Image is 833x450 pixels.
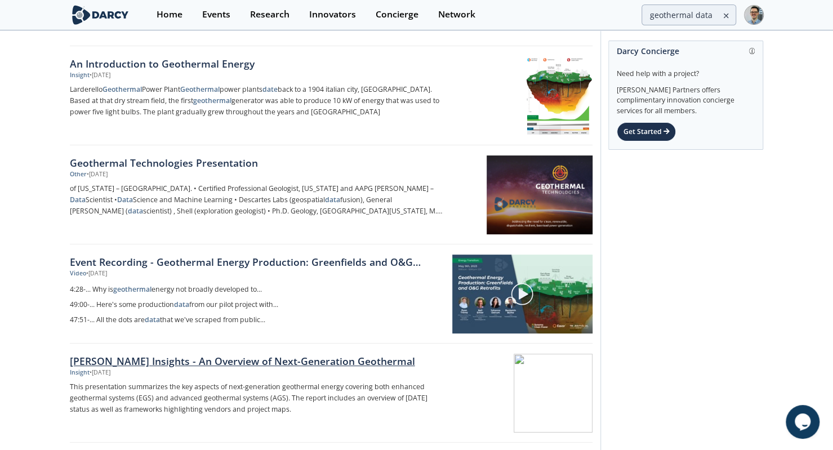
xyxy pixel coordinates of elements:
[174,300,189,309] strong: data
[180,84,220,94] strong: Geothermal
[113,284,152,294] strong: geothermal
[145,315,160,324] strong: data
[70,46,593,145] a: An Introduction to Geothermal Energy Insight •[DATE] LarderelloGeothermalPower PlantGeothermalpow...
[617,79,755,116] div: [PERSON_NAME] Partners offers complimentary innovation concierge services for all members.
[90,368,110,377] div: • [DATE]
[70,84,443,118] p: Larderello Power Plant power plants back to a 1904 italian city, [GEOGRAPHIC_DATA]. Based at that...
[70,71,90,80] div: Insight
[70,354,443,368] div: [PERSON_NAME] Insights - An Overview of Next-Generation Geothermal
[90,71,110,80] div: • [DATE]
[117,195,133,204] strong: Data
[70,255,444,269] a: Event Recording - Geothermal Energy Production: Greenfields and O&G Retrofits
[749,48,755,54] img: information.svg
[617,41,755,61] div: Darcy Concierge
[86,269,107,278] div: • [DATE]
[642,5,736,25] input: Advanced Search
[70,56,443,71] div: An Introduction to Geothermal Energy
[70,381,443,415] p: This presentation summarizes the key aspects of next-generation geothermal energy covering both e...
[70,170,87,179] div: Other
[70,145,593,244] a: Geothermal Technologies Presentation Other •[DATE] of [US_STATE] – [GEOGRAPHIC_DATA]. • Certified...
[128,206,143,216] strong: data
[510,282,534,306] img: play-chapters-gray.svg
[157,10,182,19] div: Home
[262,84,278,94] strong: date
[325,195,340,204] strong: data
[70,183,443,217] p: of [US_STATE] – [GEOGRAPHIC_DATA]. • Certified Professional Geologist, [US_STATE] and AAPG [PERSO...
[202,10,230,19] div: Events
[87,170,108,179] div: • [DATE]
[744,5,764,25] img: Profile
[70,269,86,278] div: Video
[70,368,90,377] div: Insight
[70,5,131,25] img: logo-wide.svg
[617,61,755,79] div: Need help with a project?
[250,10,289,19] div: Research
[70,344,593,443] a: [PERSON_NAME] Insights - An Overview of Next-Generation Geothermal Insight •[DATE] This presentat...
[70,282,444,297] a: 4:28-... Why isgeothermalenergy not broadly developed to...
[193,96,231,105] strong: geothermal
[70,297,444,313] a: 49:00-... Here's some productiondatafrom our pilot project with...
[70,195,86,204] strong: Data
[70,313,444,328] a: 47:51-... All the dots aredatathat we've scraped from public...
[309,10,356,19] div: Innovators
[786,405,822,439] iframe: chat widget
[70,155,443,170] div: Geothermal Technologies Presentation
[103,84,142,94] strong: Geothermal
[617,122,676,141] div: Get Started
[438,10,475,19] div: Network
[376,10,418,19] div: Concierge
